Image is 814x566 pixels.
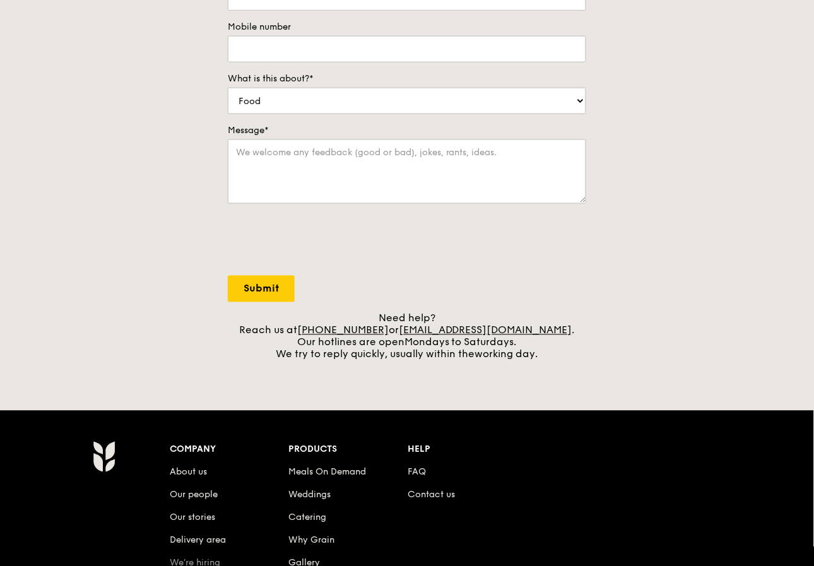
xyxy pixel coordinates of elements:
span: working day. [475,348,538,360]
a: About us [170,467,207,478]
a: Meals On Demand [289,467,367,478]
div: Need help? Reach us at or . Our hotlines are open We try to reply quickly, usually within the [228,312,586,360]
iframe: reCAPTCHA [228,216,420,266]
a: [PHONE_NUMBER] [297,324,389,336]
label: Mobile number [228,21,586,33]
a: Weddings [289,490,331,500]
label: Message* [228,124,586,137]
div: Help [408,441,528,459]
label: What is this about?* [228,73,586,85]
a: FAQ [408,467,427,478]
a: Delivery area [170,535,226,546]
img: Grain [93,441,115,473]
span: Mondays to Saturdays. [404,336,517,348]
div: Company [170,441,289,459]
a: Contact us [408,490,456,500]
a: [EMAIL_ADDRESS][DOMAIN_NAME] [399,324,572,336]
a: Our stories [170,512,215,523]
a: Our people [170,490,218,500]
input: Submit [228,276,295,302]
a: Catering [289,512,327,523]
a: Why Grain [289,535,335,546]
div: Products [289,441,408,459]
